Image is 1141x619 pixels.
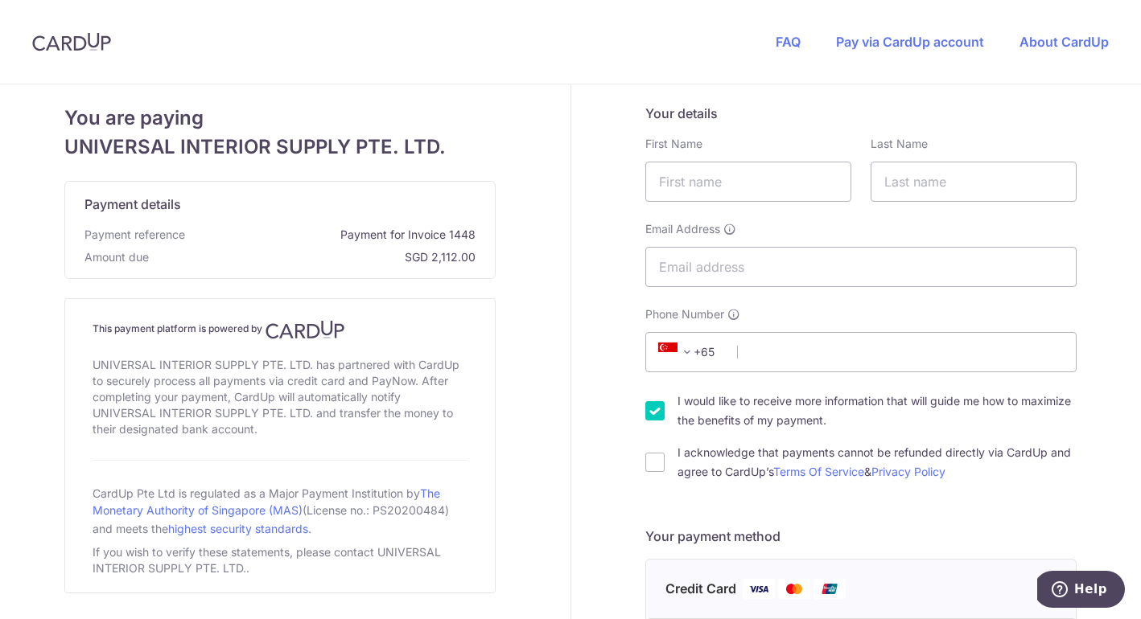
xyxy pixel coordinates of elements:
input: Email address [645,247,1077,287]
span: +65 [658,342,697,362]
h5: Your payment method [645,527,1077,546]
span: Credit Card [665,579,736,599]
img: CardUp [266,320,344,339]
a: About CardUp [1019,34,1109,50]
span: UNIVERSAL INTERIOR SUPPLY PTE. LTD. [64,133,496,162]
div: UNIVERSAL INTERIOR SUPPLY PTE. LTD. has partnered with CardUp to securely process all payments vi... [93,354,468,441]
img: Union Pay [814,579,846,599]
span: Payment reference [84,227,185,243]
input: Last name [871,162,1077,202]
img: CardUp [32,32,111,51]
div: CardUp Pte Ltd is regulated as a Major Payment Institution by (License no.: PS20200484) and meets... [93,480,468,541]
span: SGD 2,112.00 [155,249,476,265]
a: Privacy Policy [871,465,945,478]
label: First Name [645,136,702,152]
h5: Your details [645,104,1077,123]
div: If you wish to verify these statements, please contact UNIVERSAL INTERIOR SUPPLY PTE. LTD.. [93,541,468,580]
img: Visa [743,579,775,599]
span: Payment for Invoice 1448 [192,227,476,243]
h4: This payment platform is powered by [93,320,468,339]
a: highest security standards [168,522,308,535]
a: Terms Of Service [773,465,864,478]
label: I would like to receive more information that will guide me how to maximize the benefits of my pa... [678,391,1077,430]
iframe: Opens a widget where you can find more information [1037,571,1125,611]
label: I acknowledge that payments cannot be refunded directly via CardUp and agree to CardUp’s & [678,443,1077,482]
span: Amount due [84,249,149,265]
span: Payment details [84,195,181,214]
img: Mastercard [778,579,810,599]
label: Last Name [871,136,928,152]
span: You are paying [64,104,496,133]
a: Pay via CardUp account [836,34,984,50]
span: +65 [653,342,726,362]
input: First name [645,162,851,202]
span: Email Address [645,221,720,237]
span: Phone Number [645,306,724,322]
a: FAQ [776,34,801,50]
